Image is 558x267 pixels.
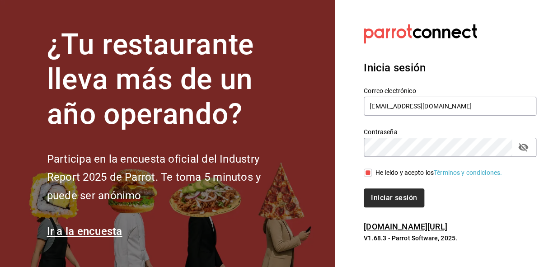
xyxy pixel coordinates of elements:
[47,150,291,205] h2: Participa en la encuesta oficial del Industry Report 2025 de Parrot. Te toma 5 minutos y puede se...
[375,168,502,178] div: He leído y acepto los
[364,222,447,231] a: [DOMAIN_NAME][URL]
[516,140,531,155] button: passwordField
[47,28,291,131] h1: ¿Tu restaurante lleva más de un año operando?
[434,169,502,176] a: Términos y condiciones.
[364,97,536,116] input: Ingresa tu correo electrónico
[364,234,536,243] p: V1.68.3 - Parrot Software, 2025.
[47,225,122,238] a: Ir a la encuesta
[364,88,536,94] label: Correo electrónico
[364,60,536,76] h3: Inicia sesión
[364,188,424,207] button: Iniciar sesión
[364,129,536,135] label: Contraseña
